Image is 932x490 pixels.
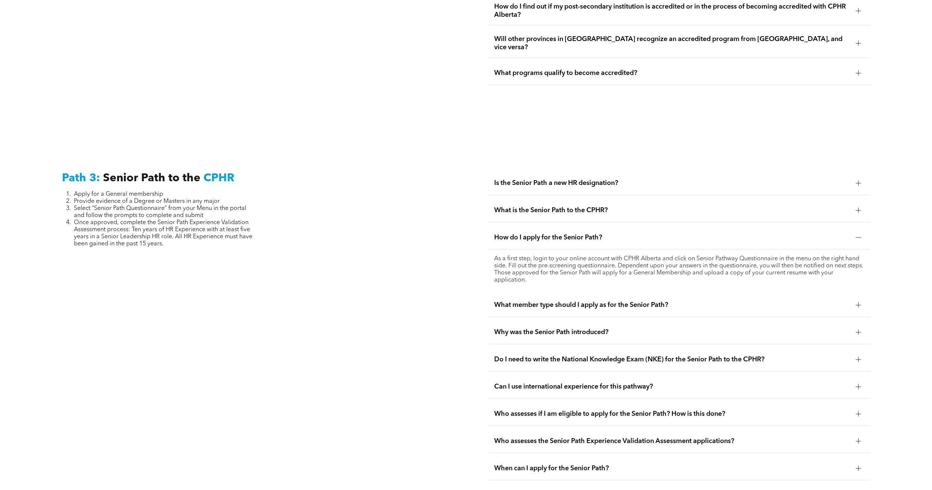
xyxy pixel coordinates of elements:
[74,198,220,204] span: Provide evidence of a Degree or Masters in any major
[74,220,252,247] span: Once approved, complete the Senior Path Experience Validation Assessment process: Ten years of HR...
[494,35,850,51] span: Will other provinces in [GEOGRAPHIC_DATA] recognize an accredited program from [GEOGRAPHIC_DATA],...
[494,3,850,19] span: How do I find out if my post-secondary institution is accredited or in the process of becoming ac...
[494,464,850,472] span: When can I apply for the Senior Path?
[74,191,163,197] span: Apply for a General membership
[494,437,850,445] span: Who assesses the Senior Path Experience Validation Assessment applications?
[494,410,850,418] span: Who assesses if I am eligible to apply for the Senior Path? How is this done?
[494,328,850,336] span: Why was the Senior Path introduced?
[74,205,246,219] span: Select “Senior Path Questionnaire” from your Menu in the portal and follow the prompts to complet...
[62,173,100,184] span: Path 3:
[203,173,234,184] span: CPHR
[103,173,200,184] span: Senior Path to the
[494,255,864,284] p: As a first step, login to your online account with CPHR Alberta and click on Senior Pathway Quest...
[494,383,850,391] span: Can I use international experience for this pathway?
[494,355,850,364] span: Do I need to write the National Knowledge Exam (NKE) for the Senior Path to the CPHR?
[494,233,850,242] span: How do I apply for the Senior Path?
[494,206,850,214] span: What is the Senior Path to the CPHR?
[494,179,850,187] span: Is the Senior Path a new HR designation?
[494,69,850,77] span: What programs qualify to become accredited?
[494,301,850,309] span: What member type should I apply as for the Senior Path?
